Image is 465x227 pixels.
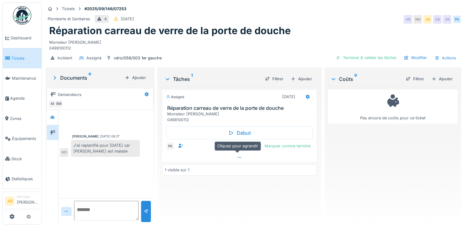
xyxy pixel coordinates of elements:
strong: #2025/09/146/07253 [82,6,129,12]
sup: 0 [354,75,357,83]
div: Marquer comme terminé [255,142,313,150]
span: Maintenance [12,75,39,81]
span: Dashboard [11,35,39,41]
span: Stock [11,156,39,162]
span: Statistiques [11,176,39,182]
div: Demandeurs [58,92,81,98]
div: Coûts [330,75,401,83]
div: Monsieur [PERSON_NAME] 0498100112 [167,111,314,123]
div: [DATE] [282,94,295,100]
div: Tâches [164,75,260,83]
div: Modifier [401,54,429,62]
div: Assigné [86,55,101,61]
div: BM [54,100,63,108]
sup: 0 [89,74,91,82]
div: [PERSON_NAME] [72,134,99,139]
span: Agenda [10,95,39,101]
div: MD [60,148,69,157]
a: Statistiques [3,169,41,189]
div: Incident [57,55,72,61]
div: Terminer & valider les tâches [333,54,399,62]
div: Pas encore de coûts pour ce ticket [332,92,454,121]
div: Actions [432,54,459,62]
div: Documents [52,74,122,82]
div: AB [423,15,432,24]
a: Stock [3,149,41,169]
a: Maintenance [3,68,41,88]
h3: Réparation carreau de verre de la porte de douche [167,105,314,111]
a: Zones [3,109,41,129]
div: Plomberie et Sanitaires [48,16,90,22]
div: [DATE] [121,16,134,22]
div: Tickets [62,6,75,12]
li: AB [5,197,14,206]
a: Agenda [3,88,41,108]
div: Ajouter [122,74,148,82]
div: Filtrer [262,75,286,83]
div: Assigné [166,94,184,100]
div: AB [48,100,57,108]
a: Équipements [3,129,41,149]
div: Manager [17,194,39,199]
span: Zones [10,116,39,121]
div: PA [453,15,461,24]
div: 1 visible sur 1 [165,167,189,173]
div: vdro/058/003 1er gauche [114,55,162,61]
div: AB [443,15,451,24]
div: 4 [104,16,107,22]
div: PA [166,142,175,150]
a: AB Manager[PERSON_NAME] [5,194,39,209]
span: Équipements [12,136,39,141]
div: AB [404,15,412,24]
div: Monsieur [PERSON_NAME] 0498100112 [49,37,458,51]
sup: 1 [191,75,193,83]
div: AB [433,15,442,24]
div: Ajouter [288,75,314,83]
div: J'ai replanifié pour [DATE] car [PERSON_NAME] est malade [71,140,140,157]
h1: Réparation carreau de verre de la porte de douche [49,25,291,37]
div: Début [166,126,313,139]
div: BM [413,15,422,24]
li: [PERSON_NAME] [17,194,39,208]
span: Tickets [11,55,39,61]
a: Dashboard [3,28,41,48]
div: [DATE] 08:27 [100,134,120,139]
div: Ajouter [429,75,455,83]
div: Cliquez pour agrandir [215,141,261,150]
a: Tickets [3,48,41,68]
img: Badge_color-CXgf-gQk.svg [13,6,31,25]
div: Filtrer [403,75,427,83]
